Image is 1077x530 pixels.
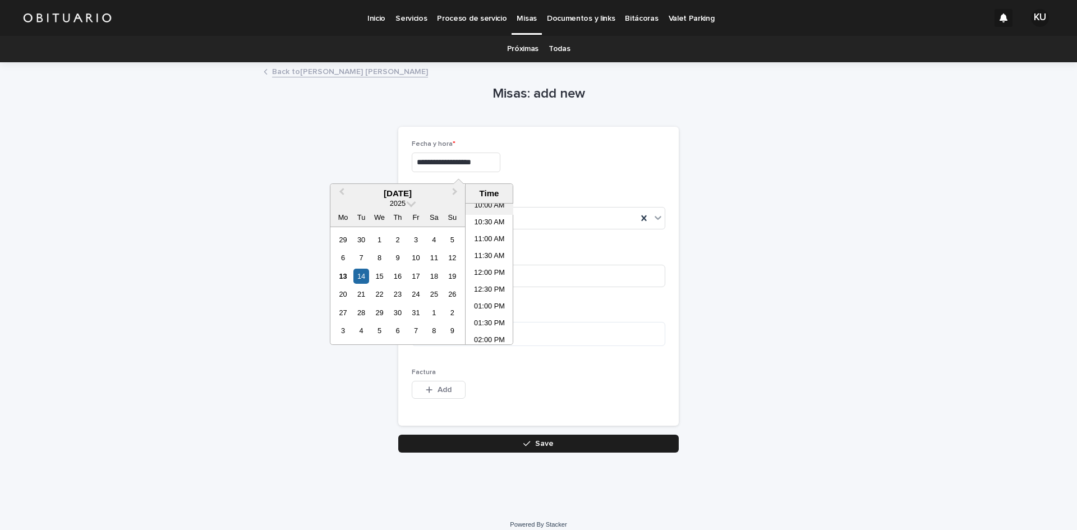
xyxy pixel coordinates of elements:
a: Back to[PERSON_NAME] [PERSON_NAME] [272,64,428,77]
div: Mo [335,210,351,225]
button: Save [398,435,679,453]
div: Choose Thursday, 6 November 2025 [390,323,405,338]
span: Add [438,386,452,394]
div: Choose Sunday, 5 October 2025 [445,232,460,247]
div: Choose Thursday, 9 October 2025 [390,250,405,265]
li: 11:30 AM [466,248,513,265]
div: Choose Friday, 31 October 2025 [408,305,424,320]
div: [DATE] [330,188,465,199]
li: 10:30 AM [466,215,513,232]
div: Fr [408,210,424,225]
div: Choose Sunday, 2 November 2025 [445,305,460,320]
div: Choose Friday, 10 October 2025 [408,250,424,265]
div: Choose Monday, 20 October 2025 [335,287,351,302]
div: Choose Wednesday, 15 October 2025 [372,269,387,284]
li: 01:30 PM [466,316,513,333]
div: Su [445,210,460,225]
div: KU [1031,9,1049,27]
a: Powered By Stacker [510,521,567,528]
div: Choose Sunday, 12 October 2025 [445,250,460,265]
div: Choose Monday, 3 November 2025 [335,323,351,338]
div: Choose Thursday, 30 October 2025 [390,305,405,320]
div: month 2025-10 [334,231,461,340]
div: Choose Friday, 24 October 2025 [408,287,424,302]
div: Choose Thursday, 23 October 2025 [390,287,405,302]
div: Choose Tuesday, 7 October 2025 [353,250,369,265]
li: 12:00 PM [466,265,513,282]
div: Choose Wednesday, 5 November 2025 [372,323,387,338]
div: Choose Friday, 7 November 2025 [408,323,424,338]
div: Choose Wednesday, 22 October 2025 [372,287,387,302]
div: Choose Tuesday, 28 October 2025 [353,305,369,320]
li: 02:00 PM [466,333,513,349]
div: Choose Friday, 3 October 2025 [408,232,424,247]
div: Choose Tuesday, 14 October 2025 [353,269,369,284]
a: Próximas [507,36,539,62]
div: Choose Saturday, 1 November 2025 [426,305,441,320]
div: Choose Wednesday, 8 October 2025 [372,250,387,265]
div: Th [390,210,405,225]
li: 12:30 PM [466,282,513,299]
img: HUM7g2VNRLqGMmR9WVqf [22,7,112,29]
li: 10:00 AM [466,198,513,215]
li: 01:00 PM [466,299,513,316]
div: Choose Saturday, 11 October 2025 [426,250,441,265]
div: Choose Thursday, 16 October 2025 [390,269,405,284]
div: Choose Monday, 29 September 2025 [335,232,351,247]
div: Choose Tuesday, 4 November 2025 [353,323,369,338]
div: Choose Tuesday, 30 September 2025 [353,232,369,247]
button: Next Month [447,185,465,203]
button: Previous Month [332,185,349,203]
div: Choose Monday, 6 October 2025 [335,250,351,265]
h1: Misas: add new [398,86,679,102]
div: Choose Monday, 27 October 2025 [335,305,351,320]
span: Fecha y hora [412,141,455,148]
span: Save [535,440,554,448]
span: 2025 [390,199,406,208]
span: Factura [412,369,436,376]
div: We [372,210,387,225]
div: Choose Thursday, 2 October 2025 [390,232,405,247]
div: Choose Wednesday, 29 October 2025 [372,305,387,320]
div: Choose Saturday, 18 October 2025 [426,269,441,284]
li: 11:00 AM [466,232,513,248]
div: Choose Saturday, 8 November 2025 [426,323,441,338]
div: Choose Saturday, 25 October 2025 [426,287,441,302]
div: Choose Tuesday, 21 October 2025 [353,287,369,302]
div: Sa [426,210,441,225]
div: Tu [353,210,369,225]
div: Choose Friday, 17 October 2025 [408,269,424,284]
div: Choose Saturday, 4 October 2025 [426,232,441,247]
div: Choose Monday, 13 October 2025 [335,269,351,284]
div: Choose Sunday, 19 October 2025 [445,269,460,284]
div: Choose Sunday, 9 November 2025 [445,323,460,338]
button: Add [412,381,466,399]
div: Choose Sunday, 26 October 2025 [445,287,460,302]
div: Time [468,188,510,199]
div: Choose Wednesday, 1 October 2025 [372,232,387,247]
a: Todas [549,36,570,62]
